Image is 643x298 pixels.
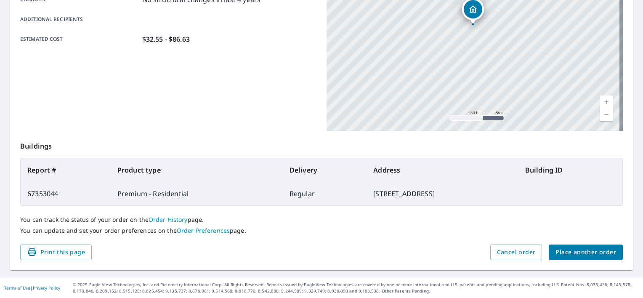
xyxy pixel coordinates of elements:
p: $32.55 - $86.63 [142,34,190,44]
a: Terms of Use [4,285,30,291]
a: Order Preferences [177,226,230,234]
span: Cancel order [497,247,536,258]
p: Additional recipients [20,16,139,23]
button: Place another order [549,245,623,260]
span: Print this page [27,247,85,258]
th: Product type [111,158,283,182]
p: © 2025 Eagle View Technologies, Inc. and Pictometry International Corp. All Rights Reserved. Repo... [73,282,639,294]
td: 67353044 [21,182,111,205]
p: You can update and set your order preferences on the page. [20,227,623,234]
th: Building ID [518,158,622,182]
a: Current Level 17, Zoom In [600,96,613,108]
th: Address [367,158,518,182]
p: Buildings [20,131,623,158]
button: Print this page [20,245,92,260]
td: Premium - Residential [111,182,283,205]
th: Delivery [283,158,367,182]
a: Current Level 17, Zoom Out [600,108,613,121]
a: Order History [149,216,188,223]
a: Privacy Policy [33,285,60,291]
th: Report # [21,158,111,182]
td: Regular [283,182,367,205]
p: | [4,285,60,290]
p: You can track the status of your order on the page. [20,216,623,223]
button: Cancel order [490,245,542,260]
p: Estimated cost [20,34,139,44]
span: Place another order [555,247,616,258]
td: [STREET_ADDRESS] [367,182,518,205]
